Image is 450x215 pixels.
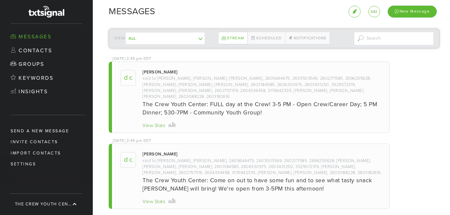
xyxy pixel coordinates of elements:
a: Notifications [285,32,330,44]
span: D C [120,70,136,86]
input: Search [354,32,434,45]
div: said to [PERSON_NAME], [PERSON_NAME], 2605644475, 2603503549, 2602171585, 2696255628, [PERSON_NAM... [142,158,381,176]
div: [PERSON_NAME] [142,69,178,75]
span: 642 [371,10,377,14]
a: New Message [388,8,437,15]
a: Stream [218,32,248,44]
div: [PERSON_NAME] [142,151,178,157]
div: View [114,32,194,45]
span: D C [120,152,136,168]
a: Scheduled [248,32,285,44]
div: New Message [388,6,437,17]
div: View Stats [142,122,165,129]
div: said to [PERSON_NAME], [PERSON_NAME], [PERSON_NAME], 2605644475, 2603503549, 2602171585, 26962556... [142,75,381,100]
div: [DATE] 2:45 pm EDT [113,56,151,62]
div: The Crew Youth Center: Come on out to have some fun and to see what tasty snack [PERSON_NAME] wil... [142,176,381,193]
div: The Crew Youth Center: FULL day at the Crew! 3-5 PM - Open Crew/Career Day; 5 PM Dinner; 530-7PM ... [142,100,381,117]
div: View Stats [142,198,165,205]
div: [DATE] 2:45 pm EDT [113,138,151,144]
